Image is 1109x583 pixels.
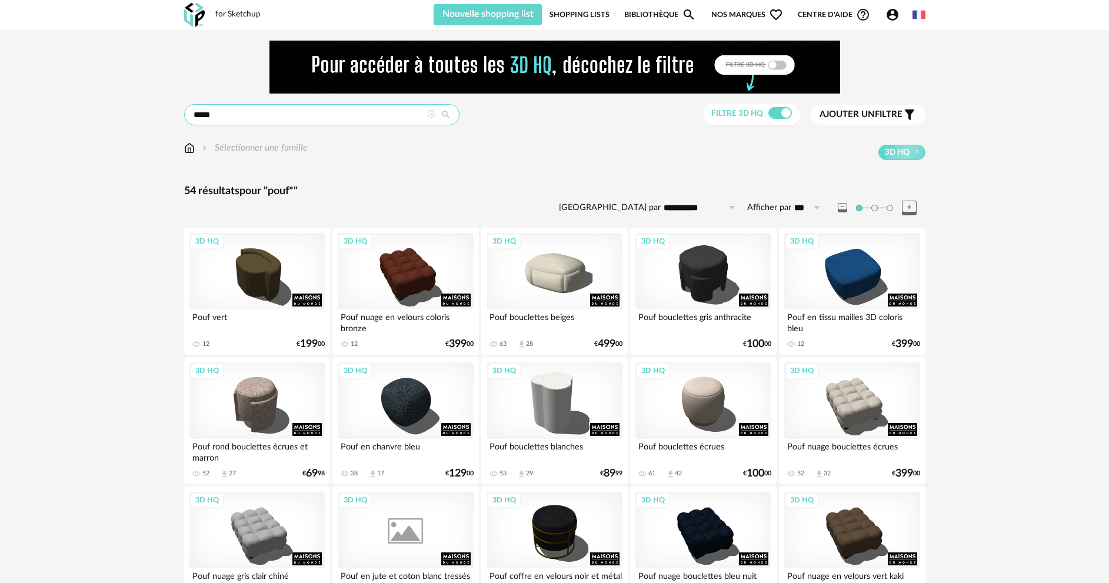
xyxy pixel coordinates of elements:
span: Centre d'aideHelp Circle Outline icon [798,8,870,22]
div: 29 [526,469,533,478]
div: 3D HQ [636,492,670,508]
span: Download icon [368,469,377,478]
div: 3D HQ [190,234,224,249]
div: € 00 [892,469,920,478]
img: svg+xml;base64,PHN2ZyB3aWR0aD0iMTYiIGhlaWdodD0iMTciIHZpZXdCb3g9IjAgMCAxNiAxNyIgZmlsbD0ibm9uZSIgeG... [184,141,195,155]
div: Pouf nuage bouclettes écrues [784,439,920,462]
a: 3D HQ Pouf bouclettes blanches 53 Download icon 29 €8999 [481,357,627,484]
div: € 00 [297,340,325,348]
label: [GEOGRAPHIC_DATA] par [559,202,661,214]
div: € 99 [600,469,622,478]
button: Ajouter unfiltre Filter icon [811,105,925,125]
div: Pouf bouclettes blanches [487,439,622,462]
a: 3D HQ Pouf bouclettes beiges 63 Download icon 28 €49900 [481,228,627,355]
div: 27 [229,469,236,478]
div: 32 [824,469,831,478]
div: 3D HQ [190,363,224,378]
div: 42 [675,469,682,478]
img: svg+xml;base64,PHN2ZyB3aWR0aD0iMTYiIGhlaWdodD0iMTYiIHZpZXdCb3g9IjAgMCAxNiAxNiIgZmlsbD0ibm9uZSIgeG... [200,141,209,155]
div: 3D HQ [785,492,819,508]
div: Pouf bouclettes beiges [487,309,622,333]
a: Shopping Lists [549,4,610,25]
div: 3D HQ [338,363,372,378]
span: 100 [747,469,764,478]
img: fr [912,8,925,21]
span: Download icon [517,340,526,349]
div: 52 [797,469,804,478]
span: Filter icon [902,108,917,122]
div: € 00 [892,340,920,348]
div: € 00 [594,340,622,348]
div: € 00 [445,469,474,478]
div: 38 [351,469,358,478]
div: Pouf nuage en velours coloris bronze [338,309,473,333]
div: 12 [202,340,209,348]
div: Pouf vert [189,309,325,333]
div: 3D HQ [190,492,224,508]
div: 3D HQ [338,492,372,508]
div: for Sketchup [215,9,261,20]
span: 399 [449,340,467,348]
span: 199 [300,340,318,348]
span: 89 [604,469,615,478]
div: 52 [202,469,209,478]
span: Ajouter un [820,110,875,119]
a: 3D HQ Pouf bouclettes gris anthracite €10000 [630,228,776,355]
div: 61 [648,469,655,478]
div: Pouf en chanvre bleu [338,439,473,462]
div: 63 [499,340,507,348]
a: 3D HQ Pouf rond bouclettes écrues et marron 52 Download icon 27 €6998 [184,357,330,484]
span: Download icon [517,469,526,478]
div: € 00 [743,340,771,348]
span: Magnify icon [682,8,696,22]
span: 499 [598,340,615,348]
span: Heart Outline icon [769,8,783,22]
div: 3D HQ [487,363,521,378]
div: 3D HQ [636,234,670,249]
div: € 00 [743,469,771,478]
a: 3D HQ Pouf nuage bouclettes écrues 52 Download icon 32 €39900 [779,357,925,484]
span: Nouvelle shopping list [442,9,534,19]
div: Pouf en tissu mailles 3D coloris bleu [784,309,920,333]
div: 54 résultats [184,185,925,198]
div: Pouf bouclettes écrues [635,439,771,462]
img: FILTRE%20HQ%20NEW_V1%20(4).gif [269,41,840,94]
span: Download icon [666,469,675,478]
div: 53 [499,469,507,478]
div: 3D HQ [785,363,819,378]
span: 100 [747,340,764,348]
a: BibliothèqueMagnify icon [624,4,696,25]
div: 3D HQ [487,492,521,508]
span: 399 [895,340,913,348]
a: 3D HQ Pouf nuage en velours coloris bronze 12 €39900 [332,228,478,355]
div: Pouf bouclettes gris anthracite [635,309,771,333]
div: 3D HQ [636,363,670,378]
span: Filtre 3D HQ [711,109,763,118]
label: Afficher par [747,202,791,214]
span: 3D HQ [885,147,910,158]
a: 3D HQ Pouf vert 12 €19900 [184,228,330,355]
div: € 00 [445,340,474,348]
a: 3D HQ Pouf en chanvre bleu 38 Download icon 17 €12900 [332,357,478,484]
div: 3D HQ [785,234,819,249]
div: 3D HQ [487,234,521,249]
div: 3D HQ [338,234,372,249]
button: Nouvelle shopping list [434,4,542,25]
div: 28 [526,340,533,348]
a: 3D HQ Pouf en tissu mailles 3D coloris bleu 12 €39900 [779,228,925,355]
div: Pouf rond bouclettes écrues et marron [189,439,325,462]
img: OXP [184,3,205,27]
span: 69 [306,469,318,478]
span: filtre [820,109,902,121]
span: Download icon [220,469,229,478]
span: Download icon [815,469,824,478]
div: Sélectionner une famille [200,141,308,155]
span: Account Circle icon [885,8,900,22]
span: 399 [895,469,913,478]
span: Help Circle Outline icon [856,8,870,22]
span: Nos marques [711,4,783,25]
span: 129 [449,469,467,478]
div: € 98 [302,469,325,478]
div: 12 [797,340,804,348]
span: Account Circle icon [885,8,905,22]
